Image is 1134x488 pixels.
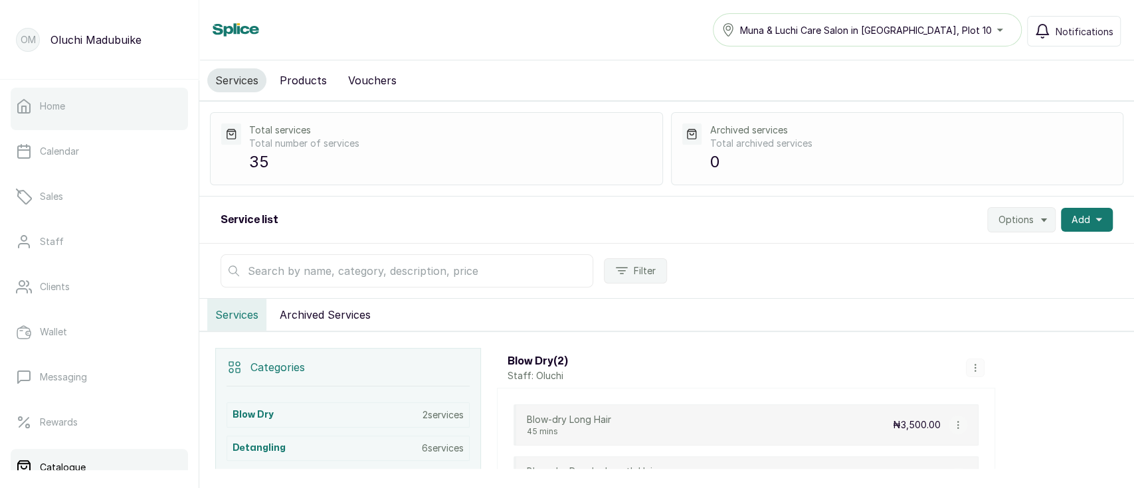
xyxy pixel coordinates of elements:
h3: Blow Dry [233,408,274,422]
p: Clients [40,280,70,293]
button: Services [207,299,266,331]
p: Total archived services [709,137,1112,150]
a: Catalogue [11,449,188,486]
p: Total number of services [249,137,652,150]
span: Options [998,213,1034,226]
a: Home [11,88,188,125]
p: Oluchi Madubuike [50,32,142,48]
a: Sales [11,178,188,215]
p: Staff: Oluchi [508,369,568,382]
p: Catalogue [40,461,86,474]
div: Blow-dry Long Hair45 mins [527,413,611,437]
a: Calendar [11,133,188,170]
button: Products [272,68,335,92]
a: Clients [11,268,188,305]
p: Blow-dry Long Hair [527,413,611,426]
span: Filter [634,264,656,278]
p: 0 [709,150,1112,174]
p: Home [40,100,65,113]
button: Notifications [1027,16,1121,46]
a: Staff [11,223,188,260]
p: Staff [40,235,64,248]
p: ₦3,500.00 [893,418,941,432]
input: Search by name, category, description, price [221,254,593,287]
button: Muna & Luchi Care Salon in [GEOGRAPHIC_DATA], Plot 10 [713,13,1022,46]
p: 35 [249,150,652,174]
p: Calendar [40,145,79,158]
button: Services [207,68,266,92]
p: 6 services [422,442,464,455]
button: Archived Services [272,299,379,331]
p: Total services [249,123,652,137]
span: Notifications [1056,25,1113,39]
p: Archived services [709,123,1112,137]
p: Wallet [40,325,67,339]
p: 45 mins [527,426,611,437]
p: Categories [250,359,305,375]
span: Add [1072,213,1090,226]
button: Filter [604,258,667,284]
p: Rewards [40,416,78,429]
p: Messaging [40,370,87,384]
h3: Blow Dry ( 2 ) [508,353,568,369]
a: Rewards [11,404,188,441]
button: Vouchers [340,68,405,92]
h3: Detangling [233,442,286,455]
span: Muna & Luchi Care Salon in [GEOGRAPHIC_DATA], Plot 10 [740,23,992,37]
p: Sales [40,190,63,203]
button: Options [987,207,1056,232]
p: OM [21,33,36,46]
button: Add [1061,208,1113,232]
a: Messaging [11,359,188,396]
h2: Service list [221,212,278,228]
a: Wallet [11,313,188,351]
p: Blow-dry Regular Length Hair [527,465,656,478]
p: 2 services [423,408,464,422]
